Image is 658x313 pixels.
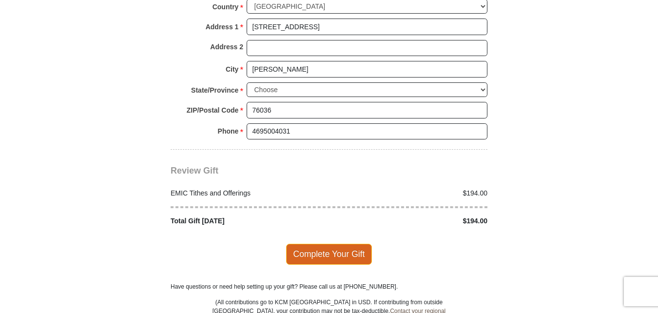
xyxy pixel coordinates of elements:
[210,40,243,54] strong: Address 2
[226,62,238,76] strong: City
[171,282,487,291] p: Have questions or need help setting up your gift? Please call us at [PHONE_NUMBER].
[218,124,239,138] strong: Phone
[191,83,238,97] strong: State/Province
[187,103,239,117] strong: ZIP/Postal Code
[166,216,329,226] div: Total Gift [DATE]
[329,216,493,226] div: $194.00
[329,188,493,198] div: $194.00
[286,244,372,264] span: Complete Your Gift
[206,20,239,34] strong: Address 1
[171,166,218,176] span: Review Gift
[166,188,329,198] div: EMIC Tithes and Offerings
